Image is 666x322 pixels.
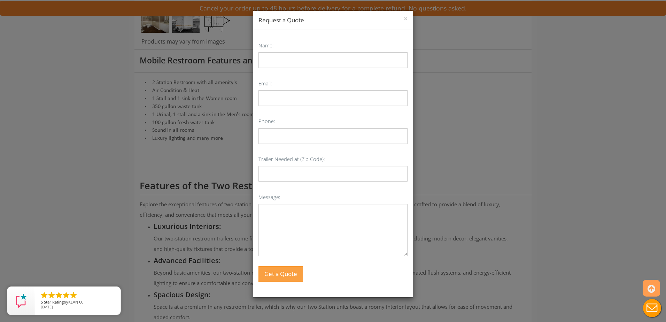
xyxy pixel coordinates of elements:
label: Phone: [258,116,275,126]
form: Contact form [253,30,413,297]
label: Name: [258,40,274,51]
label: Email: [258,78,272,89]
span: Star Rating [44,299,64,305]
li:  [55,291,63,299]
li:  [62,291,70,299]
span: [DATE] [41,304,53,309]
label: Trailer Needed at (Zip Code): [258,154,325,164]
label: Message: [258,192,280,202]
li:  [40,291,48,299]
img: Review Rating [14,294,28,308]
button: Get a Quote [258,266,303,282]
span: 5 [41,299,43,305]
li:  [69,291,78,299]
button: Live Chat [638,294,666,322]
button: × [404,15,408,22]
span: KEAN U. [68,299,83,305]
h4: Request a Quote [258,16,408,24]
span: by [41,300,115,305]
li:  [47,291,56,299]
